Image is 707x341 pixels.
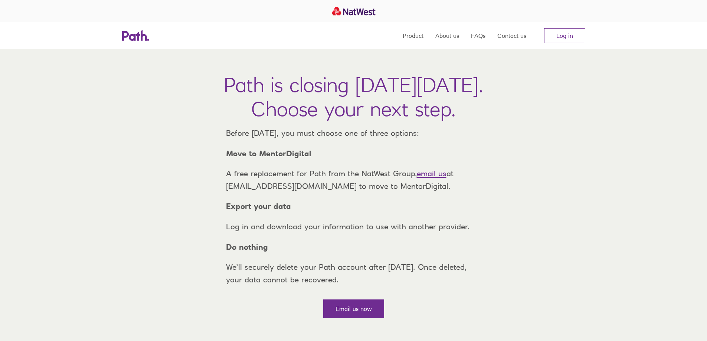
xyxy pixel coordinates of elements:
p: A free replacement for Path from the NatWest Group, at [EMAIL_ADDRESS][DOMAIN_NAME] to move to Me... [220,167,487,192]
a: Product [403,22,423,49]
strong: Export your data [226,201,291,211]
a: Contact us [497,22,526,49]
a: email us [417,169,446,178]
p: Log in and download your information to use with another provider. [220,220,487,233]
a: Email us now [323,299,384,318]
p: Before [DATE], you must choose one of three options: [220,127,487,140]
strong: Do nothing [226,242,268,252]
a: FAQs [471,22,485,49]
a: Log in [544,28,585,43]
strong: Move to MentorDigital [226,149,311,158]
a: About us [435,22,459,49]
h1: Path is closing [DATE][DATE]. Choose your next step. [224,73,483,121]
p: We’ll securely delete your Path account after [DATE]. Once deleted, your data cannot be recovered. [220,261,487,286]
